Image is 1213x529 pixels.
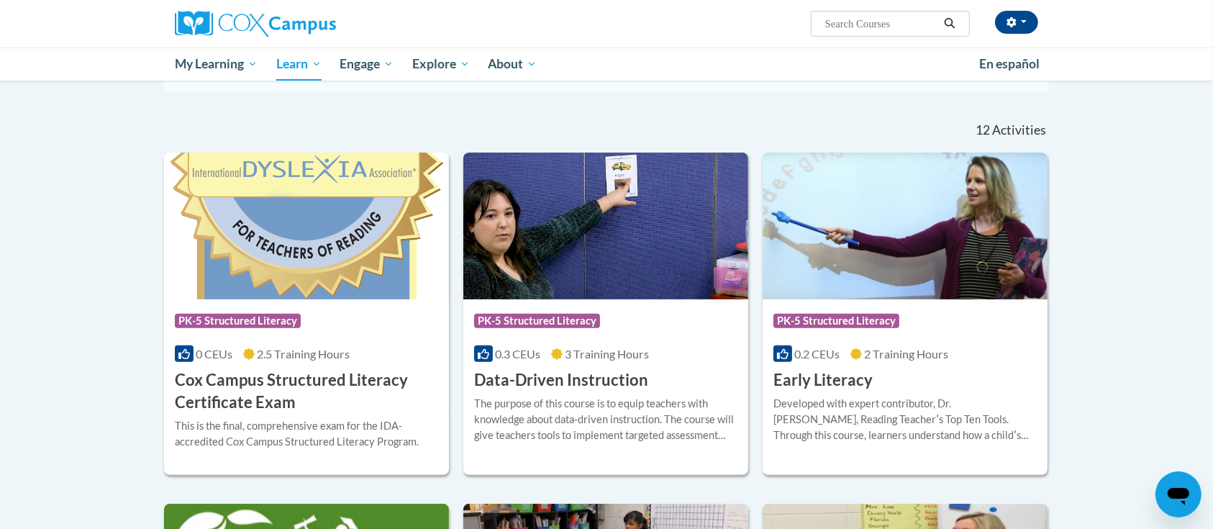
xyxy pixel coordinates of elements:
[864,347,948,361] span: 2 Training Hours
[175,11,448,37] a: Cox Campus
[763,153,1048,475] a: Course LogoPK-5 Structured Literacy0.2 CEUs2 Training Hours Early LiteracyDeveloped with expert c...
[479,48,547,81] a: About
[824,15,939,32] input: Search Courses
[794,347,840,361] span: 0.2 CEUs
[276,55,322,73] span: Learn
[970,49,1049,79] a: En español
[495,347,540,361] span: 0.3 CEUs
[1155,471,1201,517] iframe: Button to launch messaging window
[565,347,649,361] span: 3 Training Hours
[330,48,403,81] a: Engage
[763,153,1048,299] img: Course Logo
[267,48,331,81] a: Learn
[939,15,960,32] button: Search
[153,48,1060,81] div: Main menu
[488,55,537,73] span: About
[773,396,1037,443] div: Developed with expert contributor, Dr. [PERSON_NAME], Reading Teacherʹs Top Ten Tools. Through th...
[175,418,438,450] div: This is the final, comprehensive exam for the IDA-accredited Cox Campus Structured Literacy Program.
[463,153,748,475] a: Course LogoPK-5 Structured Literacy0.3 CEUs3 Training Hours Data-Driven InstructionThe purpose of...
[979,56,1040,71] span: En español
[340,55,394,73] span: Engage
[992,122,1046,138] span: Activities
[175,369,438,414] h3: Cox Campus Structured Literacy Certificate Exam
[976,122,990,138] span: 12
[773,314,899,328] span: PK-5 Structured Literacy
[474,396,737,443] div: The purpose of this course is to equip teachers with knowledge about data-driven instruction. The...
[164,153,449,475] a: Course LogoPK-5 Structured Literacy0 CEUs2.5 Training Hours Cox Campus Structured Literacy Certif...
[463,153,748,299] img: Course Logo
[995,11,1038,34] button: Account Settings
[257,347,350,361] span: 2.5 Training Hours
[773,369,873,392] h3: Early Literacy
[175,314,301,328] span: PK-5 Structured Literacy
[175,55,258,73] span: My Learning
[196,347,232,361] span: 0 CEUs
[412,55,470,73] span: Explore
[403,48,479,81] a: Explore
[474,314,600,328] span: PK-5 Structured Literacy
[164,153,449,299] img: Course Logo
[474,369,648,392] h3: Data-Driven Instruction
[175,11,336,37] img: Cox Campus
[165,48,267,81] a: My Learning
